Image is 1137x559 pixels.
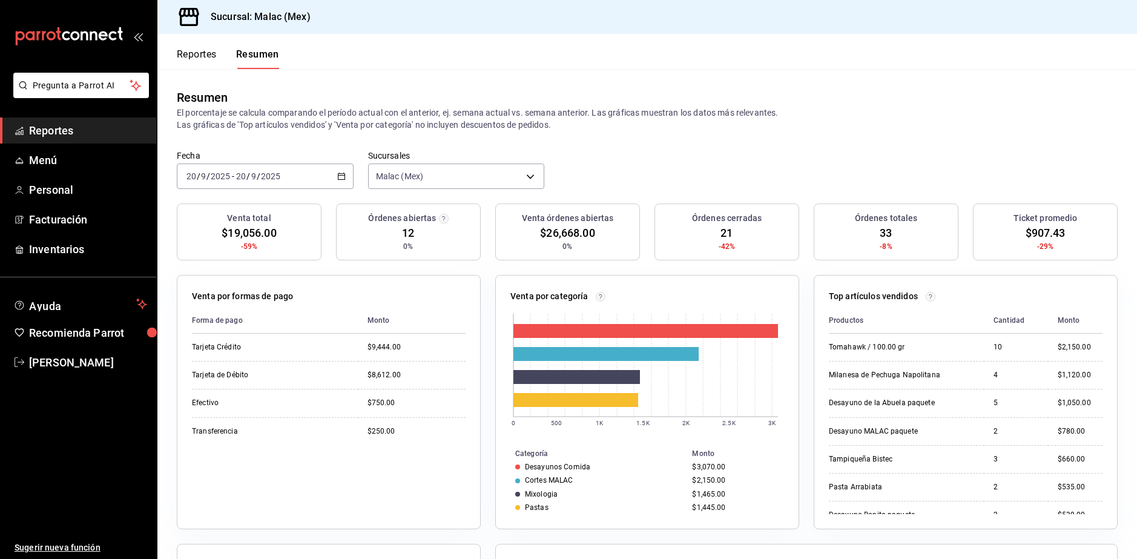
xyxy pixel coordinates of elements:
span: Malac (Mex) [376,170,423,182]
div: Pasta Arrabiata [829,482,950,492]
div: $1,050.00 [1058,398,1102,408]
span: / [246,171,250,181]
button: Pregunta a Parrot AI [13,73,149,98]
div: $2,150.00 [692,476,779,485]
div: $1,445.00 [692,503,779,512]
div: $9,444.00 [367,342,466,352]
span: -8% [880,241,892,252]
div: $250.00 [367,426,466,437]
div: Efectivo [192,398,313,408]
span: 21 [720,225,733,241]
p: Venta por categoría [510,290,588,303]
span: Pregunta a Parrot AI [33,79,130,92]
span: -42% [719,241,736,252]
th: Monto [1048,308,1102,334]
span: 12 [402,225,414,241]
h3: Órdenes totales [855,212,918,225]
div: Milanesa de Pechuga Napolitana [829,370,950,380]
label: Sucursales [368,151,545,160]
div: Desayuno de la Abuela paquete [829,398,950,408]
th: Productos [829,308,984,334]
div: Tarjeta Crédito [192,342,313,352]
th: Monto [687,447,799,460]
text: 2K [682,420,690,426]
span: 0% [562,241,572,252]
th: Forma de pago [192,308,358,334]
span: $26,668.00 [540,225,595,241]
div: $1,465.00 [692,490,779,498]
div: Desayuno Bonito paquete [829,510,950,520]
div: $660.00 [1058,454,1102,465]
div: $780.00 [1058,426,1102,437]
h3: Órdenes abiertas [368,212,436,225]
span: Personal [29,182,147,198]
span: Inventarios [29,241,147,257]
h3: Venta total [227,212,271,225]
span: Facturación [29,211,147,228]
div: 3 [994,454,1038,465]
th: Cantidad [984,308,1048,334]
div: Desayuno MALAC paquete [829,426,950,437]
h3: Venta órdenes abiertas [522,212,614,225]
span: Ayuda [29,297,131,311]
div: 10 [994,342,1038,352]
text: 1K [596,420,604,426]
p: Top artículos vendidos [829,290,918,303]
div: $530.00 [1058,510,1102,520]
input: -- [186,171,197,181]
div: 4 [994,370,1038,380]
h3: Sucursal: Malac (Mex) [201,10,311,24]
div: Tarjeta de Débito [192,370,313,380]
span: 33 [880,225,892,241]
span: -59% [241,241,258,252]
div: Pastas [525,503,549,512]
text: 500 [551,420,562,426]
div: 2 [994,510,1038,520]
text: 0 [512,420,515,426]
th: Monto [358,308,466,334]
span: / [206,171,210,181]
div: Tomahawk / 100.00 gr [829,342,950,352]
p: Venta por formas de pago [192,290,293,303]
span: [PERSON_NAME] [29,354,147,371]
span: / [257,171,260,181]
div: Cortes MALAC [525,476,573,485]
button: Resumen [236,48,279,69]
div: navigation tabs [177,48,279,69]
span: $907.43 [1026,225,1066,241]
button: open_drawer_menu [133,31,143,41]
a: Pregunta a Parrot AI [8,88,149,101]
p: El porcentaje se calcula comparando el período actual con el anterior, ej. semana actual vs. sema... [177,107,1118,131]
span: Sugerir nueva función [15,541,147,554]
span: 0% [403,241,413,252]
div: 2 [994,426,1038,437]
span: Recomienda Parrot [29,325,147,341]
div: $1,120.00 [1058,370,1102,380]
text: 2.5K [722,420,736,426]
span: $19,056.00 [222,225,276,241]
div: Tampiqueña Bistec [829,454,950,465]
span: Reportes [29,122,147,139]
span: - [232,171,234,181]
div: 2 [994,482,1038,492]
text: 1.5K [636,420,650,426]
div: Resumen [177,88,228,107]
div: Mixologia [525,490,558,498]
input: ---- [210,171,231,181]
h3: Órdenes cerradas [692,212,762,225]
div: $535.00 [1058,482,1102,492]
div: Transferencia [192,426,313,437]
div: $3,070.00 [692,463,779,471]
div: Desayunos Comida [525,463,590,471]
div: $2,150.00 [1058,342,1102,352]
div: $750.00 [367,398,466,408]
span: / [197,171,200,181]
div: 5 [994,398,1038,408]
input: -- [236,171,246,181]
input: ---- [260,171,281,181]
input: -- [200,171,206,181]
th: Categoría [496,447,687,460]
text: 3K [768,420,776,426]
div: $8,612.00 [367,370,466,380]
input: -- [251,171,257,181]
